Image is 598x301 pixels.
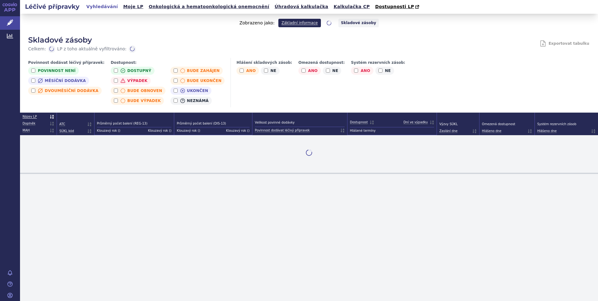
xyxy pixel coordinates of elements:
[59,129,92,133] a: SÚKL kód
[439,129,477,133] a: Zaslání dne
[278,19,321,27] a: Základní informace
[373,3,422,11] a: Dostupnosti LP
[111,97,164,105] label: Bude výpadek
[111,77,151,85] label: Výpadek
[114,69,118,73] input: Dostupný
[28,35,138,45] h2: Skladové zásoby
[28,87,102,95] label: dvouměsíční dodávka
[84,3,120,11] a: Vyhledávání
[170,97,212,105] label: Neznámá
[114,99,118,103] input: Bude výpadek
[28,60,104,65] h3: Povinnost dodávat léčivý přípravek:
[375,67,394,75] label: Ne
[323,67,342,75] label: Ne
[23,115,54,119] a: Název LP
[302,69,306,73] input: Ano
[255,128,345,133] a: Povinnost dodávat léčivý přípravek
[28,77,89,85] label: měsíční dodávka
[439,122,477,126] span: Výzvy SÚKL
[255,120,295,125] span: Velikost povinné dodávky
[174,79,178,83] input: Bude ukončen
[351,67,373,75] label: Ano
[114,89,118,93] input: Bude obnoven
[482,129,532,133] a: Hlášeno dne
[23,128,54,133] a: MAH
[177,129,201,133] span: Klouzavý rok ( )
[31,89,35,93] input: dvouměsíční dodávka
[350,120,374,125] a: Dostupnost
[537,129,595,133] a: Hlášeno dne
[170,67,223,75] label: Bude zahájen
[31,69,35,73] input: Povinnost není
[97,129,121,133] span: Klouzavý rok ( )
[170,87,211,95] label: Ukončen
[23,121,54,126] a: Doplněk
[264,69,268,73] input: Ne
[174,99,178,103] input: Neznámá
[170,77,225,85] label: Bude ukončen
[114,79,118,83] input: Výpadek
[59,122,92,126] a: ATC
[28,45,138,53] p: Celkem: LP z toho aktuálně vyfiltrováno:
[174,89,178,93] input: Ukončen
[31,79,35,83] input: měsíční dodávka
[28,67,79,75] label: Povinnost není
[298,67,321,75] label: Ano
[147,129,171,133] span: Klouzavý rok ( )
[378,69,383,73] input: Ne
[236,67,259,75] label: Ano
[482,122,532,126] span: Omezená dostupnost
[298,60,345,65] h3: Omezená dostupnost:
[403,120,434,125] a: Dní ve výpadku
[20,2,84,11] h2: Léčivé přípravky
[375,4,414,9] span: Dostupnosti LP
[537,122,595,126] span: Systém rezervních zásob
[121,3,145,11] a: Moje LP
[326,69,330,73] input: Ne
[111,67,155,75] label: Dostupný
[97,121,171,127] span: Průměrný počet balení (REG-13)
[226,129,250,133] span: Klouzavý rok ( )
[332,3,372,11] a: Kalkulačka CP
[147,3,271,11] a: Onkologická a hematoonkologická onemocnění
[177,121,250,127] span: Průměrný počet balení (DIS-13)
[351,60,405,65] h3: Systém rezervních zásob:
[174,69,178,73] input: Bude zahájen
[354,69,358,73] input: Ano
[261,67,280,75] label: Ne
[111,87,165,95] label: Bude obnoven
[111,60,225,65] h3: Dostupnost:
[236,60,292,65] h3: Hlášení skladových zásob:
[273,3,330,11] a: Úhradová kalkulačka
[240,69,244,73] input: Ano
[239,20,275,26] p: Zobrazeno jako:
[350,127,434,133] div: Hlášené termíny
